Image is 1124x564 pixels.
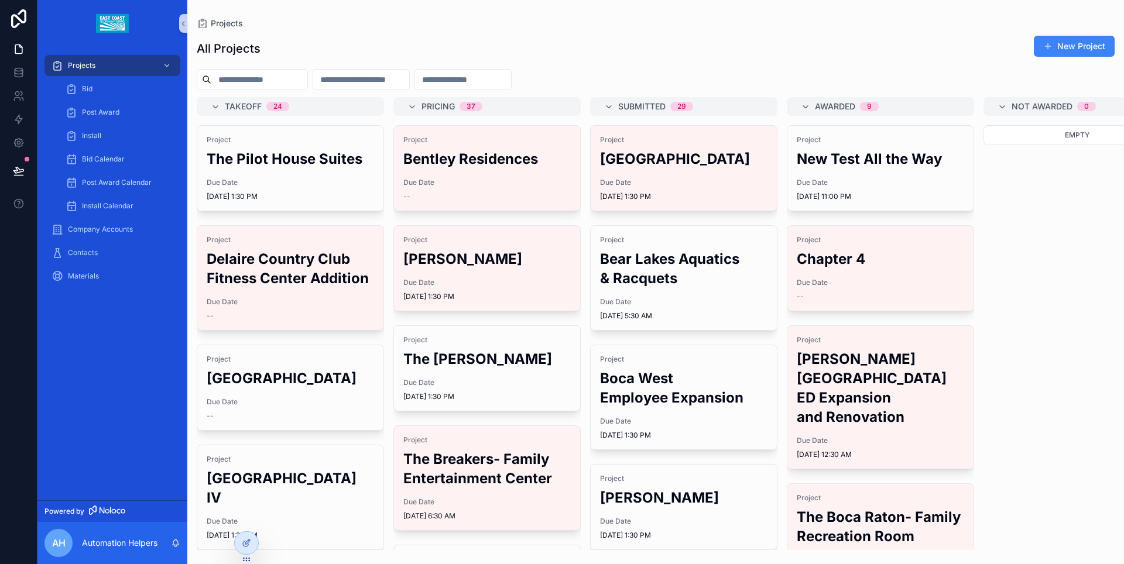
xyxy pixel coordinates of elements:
div: 9 [867,102,872,111]
a: Post Award Calendar [59,172,180,193]
a: Post Award [59,102,180,123]
a: ProjectThe [PERSON_NAME]Due Date[DATE] 1:30 PM [393,325,581,411]
span: Due Date [797,178,964,187]
span: Projects [211,18,243,29]
span: Takeoff [225,101,262,112]
span: [DATE] 1:30 PM [403,292,571,301]
a: Project[PERSON_NAME][GEOGRAPHIC_DATA] ED Expansion and RenovationDue Date[DATE] 12:30 AM [787,325,974,469]
span: Project [207,355,374,364]
span: [DATE] 5:30 AM [600,311,767,321]
img: App logo [96,14,128,33]
span: Bid [82,84,92,94]
span: Project [207,455,374,464]
a: Bid Calendar [59,149,180,170]
h2: Chapter 4 [797,249,964,269]
div: 0 [1084,102,1089,111]
a: ProjectChapter 4Due Date-- [787,225,974,311]
span: AH [52,536,66,550]
span: Projects [68,61,95,70]
span: Post Award [82,108,119,117]
h2: Bear Lakes Aquatics & Racquets [600,249,767,288]
a: ProjectDelaire Country Club Fitness Center AdditionDue Date-- [197,225,384,331]
h2: The Boca Raton- Family Recreation Room [797,507,964,546]
a: Projects [44,55,180,76]
span: -- [207,411,214,421]
span: -- [797,292,804,301]
a: Project[GEOGRAPHIC_DATA]Due Date[DATE] 1:30 PM [590,125,777,211]
a: Bid [59,78,180,99]
span: [DATE] 12:30 AM [797,450,964,459]
span: Not Awarded [1012,101,1072,112]
div: scrollable content [37,47,187,302]
a: ProjectThe Pilot House SuitesDue Date[DATE] 1:30 PM [197,125,384,211]
span: Project [797,135,964,145]
span: Post Award Calendar [82,178,152,187]
span: Pricing [421,101,455,112]
h2: Boca West Employee Expansion [600,369,767,407]
h2: Delaire Country Club Fitness Center Addition [207,249,374,288]
span: [DATE] 1:30 PM [600,431,767,440]
a: Install [59,125,180,146]
h2: Bentley Residences [403,149,571,168]
a: Powered by [37,500,187,522]
a: Contacts [44,242,180,263]
span: Project [797,335,964,345]
h2: [GEOGRAPHIC_DATA] [207,369,374,388]
h2: [PERSON_NAME] [600,488,767,507]
div: 24 [273,102,282,111]
div: 37 [467,102,475,111]
h2: The Breakers- Family Entertainment Center [403,449,571,488]
h2: [PERSON_NAME] [403,249,571,269]
span: [DATE] 1:30 PM [207,531,374,540]
button: New Project [1034,36,1115,57]
span: Project [600,235,767,245]
span: Bid Calendar [82,154,125,164]
a: Project[PERSON_NAME]Due Date[DATE] 1:30 PM [590,464,777,550]
span: Due Date [600,517,767,526]
span: Due Date [600,417,767,426]
span: Submitted [618,101,666,112]
a: Project[PERSON_NAME]Due Date[DATE] 1:30 PM [393,225,581,311]
span: Due Date [207,397,374,407]
span: Due Date [207,178,374,187]
span: Project [403,335,571,345]
span: Empty [1065,130,1089,139]
span: Due Date [207,297,374,307]
span: Due Date [403,378,571,387]
span: Project [797,235,964,245]
span: Due Date [207,517,374,526]
span: Project [403,235,571,245]
span: Project [403,435,571,445]
a: Materials [44,266,180,287]
span: [DATE] 6:30 AM [403,511,571,521]
span: Project [797,493,964,503]
span: Due Date [403,278,571,287]
span: Due Date [797,278,964,287]
span: Company Accounts [68,225,133,234]
span: Project [600,135,767,145]
span: [DATE] 1:30 PM [403,392,571,401]
a: ProjectBoca West Employee ExpansionDue Date[DATE] 1:30 PM [590,345,777,450]
span: Project [207,135,374,145]
h2: The Pilot House Suites [207,149,374,168]
a: ProjectNew Test All the WayDue Date[DATE] 11:00 PM [787,125,974,211]
a: ProjectBentley ResidencesDue Date-- [393,125,581,211]
span: Due Date [403,178,571,187]
a: Install Calendar [59,195,180,216]
span: Powered by [44,507,84,516]
a: ProjectBear Lakes Aquatics & RacquetsDue Date[DATE] 5:30 AM [590,225,777,331]
h1: All Projects [197,40,261,57]
a: Project[GEOGRAPHIC_DATA]Due Date-- [197,345,384,431]
a: ProjectThe Breakers- Family Entertainment CenterDue Date[DATE] 6:30 AM [393,425,581,531]
span: [DATE] 1:30 PM [600,192,767,201]
span: Project [600,474,767,483]
span: Install Calendar [82,201,133,211]
span: Due Date [403,497,571,507]
span: Project [207,235,374,245]
span: Due Date [600,178,767,187]
a: Projects [197,18,243,29]
div: 29 [677,102,686,111]
span: Due Date [600,297,767,307]
h2: [GEOGRAPHIC_DATA] IV [207,469,374,507]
